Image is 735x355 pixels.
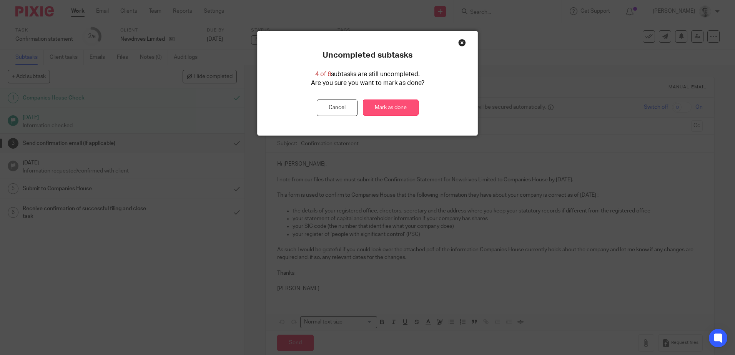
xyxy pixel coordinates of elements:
[315,71,331,77] span: 4 of 6
[458,39,466,46] div: Close this dialog window
[317,100,358,116] button: Cancel
[323,50,412,60] p: Uncompleted subtasks
[363,100,419,116] a: Mark as done
[315,70,420,79] p: subtasks are still uncompleted.
[311,79,424,88] p: Are you sure you want to mark as done?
